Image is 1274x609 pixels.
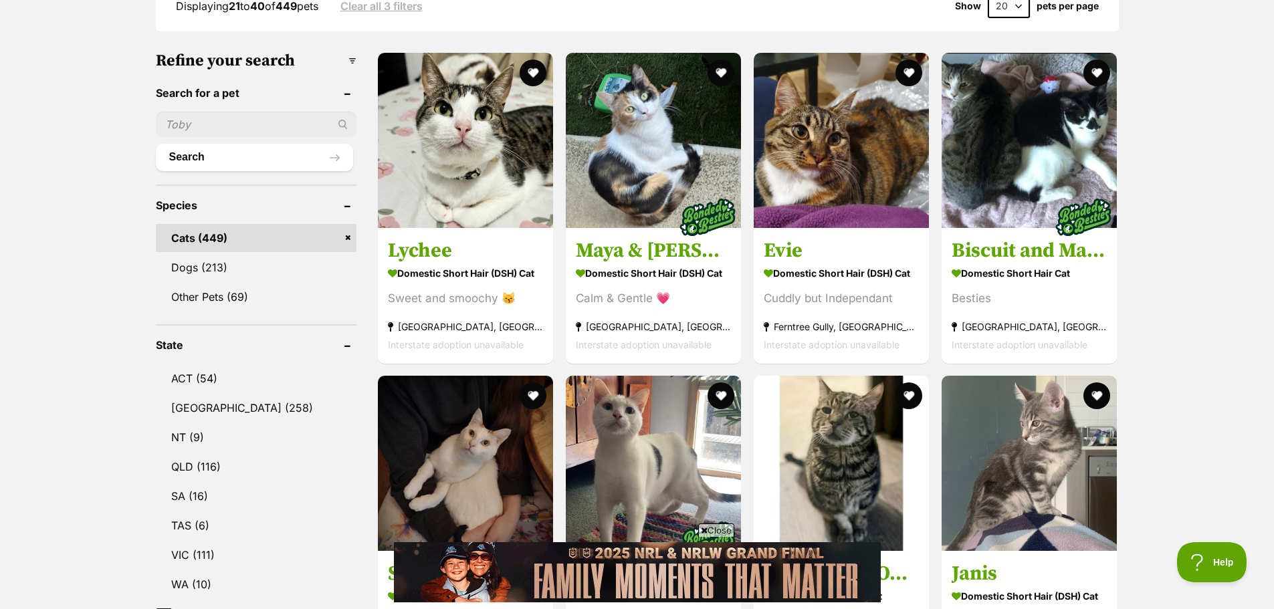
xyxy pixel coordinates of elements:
strong: Domestic Short Hair Cat [388,586,543,606]
button: Search [156,144,353,170]
button: favourite [520,382,546,409]
div: Besties [952,289,1107,307]
strong: Domestic Short Hair (DSH) Cat [764,263,919,282]
img: bonded besties [674,507,741,574]
button: favourite [520,59,546,86]
img: 4487 - Dennis - Domestic Short Hair Cat [754,376,929,551]
span: Interstate adoption unavailable [764,338,899,350]
h3: Refine your search [156,51,356,70]
strong: Domestic Short Hair Cat [952,263,1107,282]
span: Interstate adoption unavailable [952,338,1087,350]
img: Janis - Domestic Short Hair (DSH) Cat [942,376,1117,551]
a: [GEOGRAPHIC_DATA] (258) [156,394,356,422]
label: pets per page [1037,1,1099,11]
strong: Ferntree Gully, [GEOGRAPHIC_DATA] [764,317,919,335]
strong: Domestic Short Hair (DSH) Cat [952,586,1107,606]
button: favourite [708,382,734,409]
img: Lychee - Domestic Short Hair (DSH) Cat [378,53,553,228]
span: Interstate adoption unavailable [576,338,712,350]
div: Cuddly but Independant [764,289,919,307]
a: Other Pets (69) [156,283,356,311]
a: ACT (54) [156,364,356,392]
button: favourite [895,382,922,409]
button: favourite [708,59,734,86]
img: Spice - Domestic Short Hair Cat [378,376,553,551]
strong: [GEOGRAPHIC_DATA], [GEOGRAPHIC_DATA] [952,317,1107,335]
img: adc.png [191,1,199,10]
header: Search for a pet [156,87,356,99]
strong: [GEOGRAPHIC_DATA], [GEOGRAPHIC_DATA] [576,317,731,335]
strong: [GEOGRAPHIC_DATA], [GEOGRAPHIC_DATA] [388,317,543,335]
header: Species [156,199,356,211]
a: Lychee Domestic Short Hair (DSH) Cat Sweet and smoochy 😽 [GEOGRAPHIC_DATA], [GEOGRAPHIC_DATA] Int... [378,227,553,363]
button: favourite [895,59,922,86]
button: favourite [1084,59,1111,86]
h3: Biscuit and Marble [952,237,1107,263]
img: Biscuit and Marble - Domestic Short Hair Cat [942,53,1117,228]
iframe: Help Scout Beacon - Open [1177,542,1247,582]
img: adc.png [477,1,486,10]
h3: Evie [764,237,919,263]
a: Dogs (213) [156,253,356,281]
a: TAS (6) [156,511,356,539]
a: Cats (449) [156,224,356,252]
img: Maya & Morgan🌻🌼 - Domestic Short Hair (DSH) Cat [566,53,741,228]
strong: Domestic Short Hair (DSH) Cat [388,263,543,282]
h3: Maya & [PERSON_NAME]🌻🌼 [576,237,731,263]
a: Maya & [PERSON_NAME]🌻🌼 Domestic Short Hair (DSH) Cat Calm & Gentle 💗 [GEOGRAPHIC_DATA], [GEOGRAPH... [566,227,741,363]
h3: Lychee [388,237,543,263]
img: Evie - Domestic Short Hair (DSH) Cat [754,53,929,228]
strong: Domestic Short Hair (DSH) Cat [576,263,731,282]
span: Show [955,1,981,11]
button: favourite [1084,382,1111,409]
a: QLD (116) [156,453,356,481]
img: Sofie and Monty - Domestic Short Hair Cat [566,376,741,551]
span: Interstate adoption unavailable [388,338,524,350]
a: Biscuit and Marble Domestic Short Hair Cat Besties [GEOGRAPHIC_DATA], [GEOGRAPHIC_DATA] Interstat... [942,227,1117,363]
div: Sweet and smoochy 😽 [388,289,543,307]
header: State [156,339,356,351]
a: VIC (111) [156,541,356,569]
a: Evie Domestic Short Hair (DSH) Cat Cuddly but Independant Ferntree Gully, [GEOGRAPHIC_DATA] Inter... [754,227,929,363]
iframe: Advertisement [394,542,881,602]
h3: Spice [388,561,543,586]
a: WA (10) [156,570,356,598]
input: Toby [156,112,356,137]
span: Close [698,523,734,537]
a: SA (16) [156,482,356,510]
div: Calm & Gentle 💗 [576,289,731,307]
h3: Janis [952,561,1107,586]
img: bonded besties [1051,183,1118,250]
a: NT (9) [156,423,356,451]
img: bonded besties [674,183,741,250]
